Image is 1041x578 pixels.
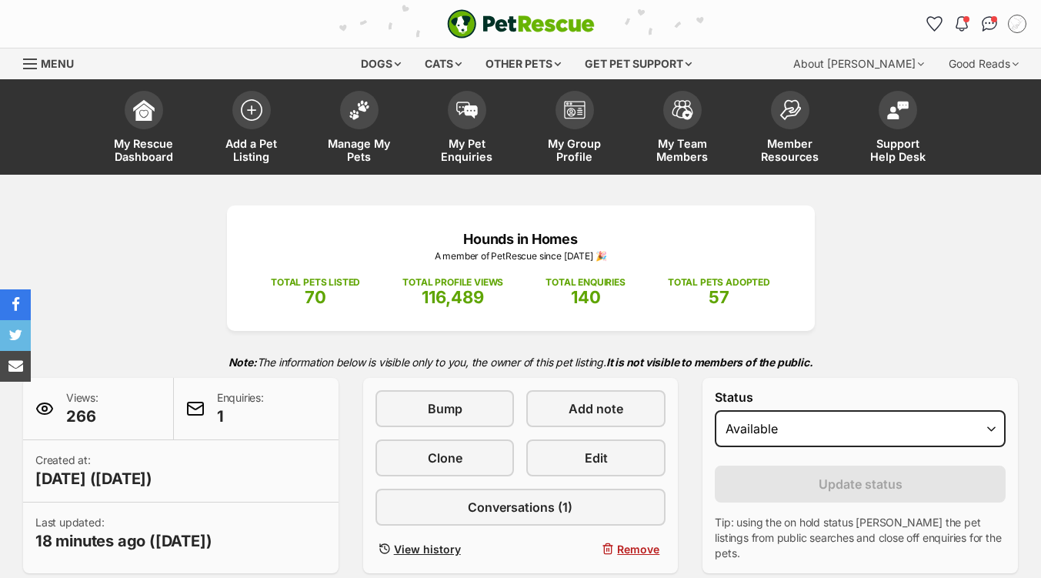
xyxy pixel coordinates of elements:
[271,276,360,289] p: TOTAL PETS LISTED
[217,137,286,163] span: Add a Pet Listing
[736,83,844,175] a: Member Resources
[23,48,85,76] a: Menu
[229,356,257,369] strong: Note:
[325,137,394,163] span: Manage My Pets
[887,101,909,119] img: help-desk-icon-fdf02630f3aa405de69fd3d07c3f3aa587a6932b1a1747fa1d2bba05be0121f9.svg
[922,12,946,36] a: Favourites
[672,100,693,120] img: team-members-icon-5396bd8760b3fe7c0b43da4ab00e1e3bb1a5d9ba89233759b79545d2d3fc5d0d.svg
[35,515,212,552] p: Last updated:
[1009,16,1025,32] img: Patricia Murphy profile pic
[241,99,262,121] img: add-pet-listing-icon-0afa8454b4691262ce3f59096e99ab1cd57d4a30225e0717b998d2c9b9846f56.svg
[41,57,74,70] span: Menu
[23,346,1018,378] p: The information below is visible only to you, the owner of this pet listing.
[546,276,625,289] p: TOTAL ENQUIRIES
[428,399,462,418] span: Bump
[375,538,515,560] a: View history
[305,83,413,175] a: Manage My Pets
[982,16,998,32] img: chat-41dd97257d64d25036548639549fe6c8038ab92f7586957e7f3b1b290dea8141.svg
[569,399,623,418] span: Add note
[949,12,974,36] button: Notifications
[375,439,515,476] a: Clone
[574,48,702,79] div: Get pet support
[90,83,198,175] a: My Rescue Dashboard
[819,475,903,493] span: Update status
[375,390,515,427] a: Bump
[526,439,666,476] a: Edit
[217,390,264,427] p: Enquiries:
[350,48,412,79] div: Dogs
[413,83,521,175] a: My Pet Enquiries
[779,99,801,120] img: member-resources-icon-8e73f808a243e03378d46382f2149f9095a855e16c252ad45f914b54edf8863c.svg
[250,249,792,263] p: A member of PetRescue since [DATE] 🎉
[432,137,502,163] span: My Pet Enquiries
[66,390,98,427] p: Views:
[35,468,152,489] span: [DATE] ([DATE])
[526,390,666,427] a: Add note
[956,16,968,32] img: notifications-46538b983faf8c2785f20acdc204bb7945ddae34d4c08c2a6579f10ce5e182be.svg
[617,541,659,557] span: Remove
[585,449,608,467] span: Edit
[756,137,825,163] span: Member Resources
[668,276,770,289] p: TOTAL PETS ADOPTED
[715,390,1006,404] label: Status
[447,9,595,38] img: logo-e224e6f780fb5917bec1dbf3a21bbac754714ae5b6737aabdf751b685950b380.svg
[648,137,717,163] span: My Team Members
[715,466,1006,503] button: Update status
[456,102,478,119] img: pet-enquiries-icon-7e3ad2cf08bfb03b45e93fb7055b45f3efa6380592205ae92323e6603595dc1f.svg
[35,453,152,489] p: Created at:
[349,100,370,120] img: manage-my-pets-icon-02211641906a0b7f246fdf0571729dbe1e7629f14944591b6c1af311fb30b64b.svg
[35,530,212,552] span: 18 minutes ago ([DATE])
[922,12,1029,36] ul: Account quick links
[422,287,484,307] span: 116,489
[447,9,595,38] a: PetRescue
[217,406,264,427] span: 1
[402,276,503,289] p: TOTAL PROFILE VIEWS
[250,229,792,249] p: Hounds in Homes
[938,48,1029,79] div: Good Reads
[709,287,729,307] span: 57
[715,515,1006,561] p: Tip: using the on hold status [PERSON_NAME] the pet listings from public searches and close off e...
[526,538,666,560] button: Remove
[109,137,179,163] span: My Rescue Dashboard
[305,287,326,307] span: 70
[863,137,933,163] span: Support Help Desk
[977,12,1002,36] a: Conversations
[468,498,572,516] span: Conversations (1)
[606,356,813,369] strong: It is not visible to members of the public.
[844,83,952,175] a: Support Help Desk
[629,83,736,175] a: My Team Members
[414,48,472,79] div: Cats
[1005,12,1029,36] button: My account
[571,287,601,307] span: 140
[475,48,572,79] div: Other pets
[782,48,935,79] div: About [PERSON_NAME]
[133,99,155,121] img: dashboard-icon-eb2f2d2d3e046f16d808141f083e7271f6b2e854fb5c12c21221c1fb7104beca.svg
[394,541,461,557] span: View history
[198,83,305,175] a: Add a Pet Listing
[564,101,586,119] img: group-profile-icon-3fa3cf56718a62981997c0bc7e787c4b2cf8bcc04b72c1350f741eb67cf2f40e.svg
[540,137,609,163] span: My Group Profile
[428,449,462,467] span: Clone
[375,489,666,526] a: Conversations (1)
[521,83,629,175] a: My Group Profile
[66,406,98,427] span: 266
